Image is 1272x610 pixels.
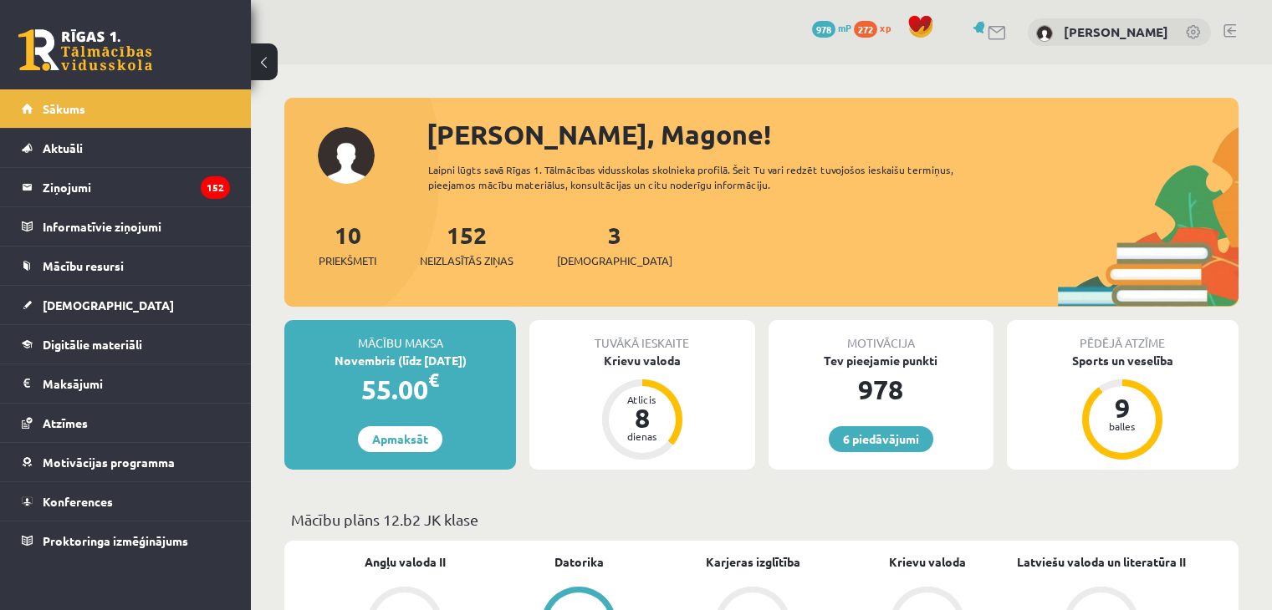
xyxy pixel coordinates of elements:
img: Magone Muška [1036,25,1053,42]
div: balles [1097,421,1147,431]
div: Laipni lūgts savā Rīgas 1. Tālmācības vidusskolas skolnieka profilā. Šeit Tu vari redzēt tuvojošo... [428,162,1001,192]
div: Atlicis [617,394,667,404]
span: 978 [812,21,835,38]
a: Angļu valoda II [365,553,446,571]
a: 3[DEMOGRAPHIC_DATA] [557,220,672,269]
i: 152 [201,176,230,199]
div: 55.00 [284,369,516,409]
a: Ziņojumi152 [22,168,230,206]
div: Tuvākā ieskaite [529,320,754,352]
a: 10Priekšmeti [319,220,376,269]
a: Aktuāli [22,129,230,167]
a: Karjeras izglītība [706,553,800,571]
legend: Informatīvie ziņojumi [43,207,230,246]
span: Konferences [43,494,113,509]
a: Sports un veselība 9 balles [1007,352,1239,462]
p: Mācību plāns 12.b2 JK klase [291,508,1232,531]
span: Sākums [43,101,85,116]
div: Novembris (līdz [DATE]) [284,352,516,369]
a: Informatīvie ziņojumi [22,207,230,246]
a: Krievu valoda [889,553,966,571]
a: Latviešu valoda un literatūra II [1017,553,1186,571]
div: Mācību maksa [284,320,516,352]
div: 9 [1097,394,1147,421]
legend: Maksājumi [43,364,230,403]
a: 152Neizlasītās ziņas [420,220,513,269]
a: Sākums [22,89,230,128]
span: Atzīmes [43,415,88,430]
a: Motivācijas programma [22,443,230,481]
a: Konferences [22,482,230,521]
span: 272 [854,21,877,38]
span: xp [880,21,891,34]
span: [DEMOGRAPHIC_DATA] [43,297,174,313]
div: Tev pieejamie punkti [769,352,994,369]
div: dienas [617,431,667,441]
span: Neizlasītās ziņas [420,252,513,269]
a: Apmaksāt [358,426,442,452]
div: [PERSON_NAME], Magone! [427,114,1239,155]
a: Krievu valoda Atlicis 8 dienas [529,352,754,462]
span: Digitālie materiāli [43,337,142,352]
span: € [428,368,439,392]
a: Proktoringa izmēģinājums [22,521,230,560]
div: Motivācija [769,320,994,352]
a: [DEMOGRAPHIC_DATA] [22,286,230,324]
span: Proktoringa izmēģinājums [43,533,188,548]
a: 978 mP [812,21,851,34]
div: Sports un veselība [1007,352,1239,369]
div: Pēdējā atzīme [1007,320,1239,352]
span: Aktuāli [43,140,83,155]
span: [DEMOGRAPHIC_DATA] [557,252,672,269]
a: Digitālie materiāli [22,325,230,363]
span: Motivācijas programma [43,455,175,470]
legend: Ziņojumi [43,168,230,206]
a: [PERSON_NAME] [1064,23,1168,40]
a: Maksājumi [22,364,230,403]
span: Priekšmeti [319,252,376,269]
div: 978 [769,369,994,409]
div: 8 [617,404,667,431]
a: Datorika [554,553,604,571]
div: Krievu valoda [529,352,754,369]
span: Mācību resursi [43,258,124,273]
a: 272 xp [854,21,899,34]
a: Rīgas 1. Tālmācības vidusskola [18,29,152,71]
a: Atzīmes [22,404,230,442]
span: mP [838,21,851,34]
a: 6 piedāvājumi [829,426,933,452]
a: Mācību resursi [22,247,230,285]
